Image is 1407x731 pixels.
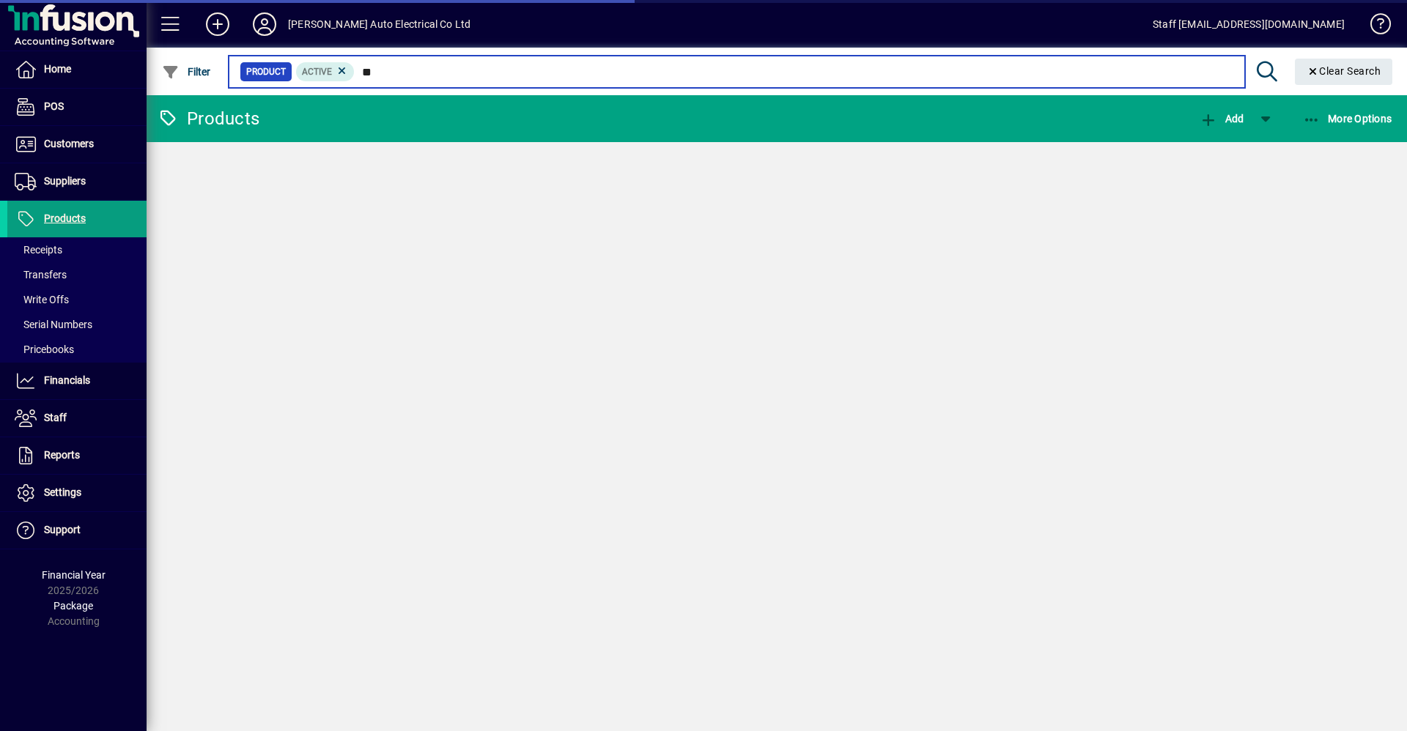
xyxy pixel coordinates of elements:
a: Suppliers [7,163,147,200]
span: Add [1200,113,1244,125]
span: Pricebooks [15,344,74,355]
button: Clear [1295,59,1393,85]
button: More Options [1299,105,1396,132]
div: Staff [EMAIL_ADDRESS][DOMAIN_NAME] [1153,12,1345,36]
span: POS [44,100,64,112]
span: Filter [162,66,211,78]
a: Receipts [7,237,147,262]
mat-chip: Activation Status: Active [296,62,355,81]
a: Serial Numbers [7,312,147,337]
a: POS [7,89,147,125]
span: Write Offs [15,294,69,305]
a: Settings [7,475,147,511]
span: Serial Numbers [15,319,92,330]
a: Reports [7,437,147,474]
span: Staff [44,412,67,423]
span: Clear Search [1307,65,1381,77]
span: Receipts [15,244,62,256]
span: Reports [44,449,80,461]
span: Support [44,524,81,535]
button: Filter [158,59,215,85]
span: Home [44,63,71,75]
span: Product [246,64,286,79]
span: Package [53,600,93,612]
span: More Options [1303,113,1392,125]
a: Pricebooks [7,337,147,362]
button: Profile [241,11,288,37]
span: Products [44,212,86,224]
div: Products [158,107,259,130]
span: Financial Year [42,569,106,581]
div: [PERSON_NAME] Auto Electrical Co Ltd [288,12,470,36]
a: Staff [7,400,147,437]
span: Customers [44,138,94,149]
span: Active [302,67,332,77]
span: Financials [44,374,90,386]
a: Customers [7,126,147,163]
a: Home [7,51,147,88]
a: Support [7,512,147,549]
span: Suppliers [44,175,86,187]
a: Knowledge Base [1359,3,1389,51]
a: Transfers [7,262,147,287]
button: Add [1196,105,1247,132]
span: Transfers [15,269,67,281]
button: Add [194,11,241,37]
span: Settings [44,486,81,498]
a: Write Offs [7,287,147,312]
a: Financials [7,363,147,399]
